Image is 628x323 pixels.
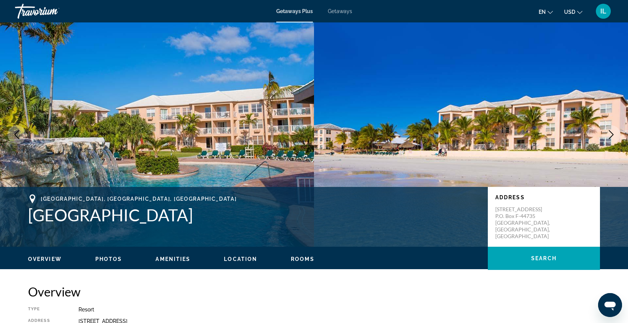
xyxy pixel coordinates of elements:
button: Previous image [7,125,26,144]
button: Overview [28,256,62,262]
p: Address [495,194,592,200]
div: Type [28,307,60,313]
a: Travorium [15,1,90,21]
h1: [GEOGRAPHIC_DATA] [28,205,480,225]
button: Location [224,256,257,262]
span: en [539,9,546,15]
span: USD [564,9,575,15]
button: Photos [95,256,122,262]
span: IL [600,7,606,15]
button: Rooms [291,256,314,262]
button: Change language [539,6,553,17]
h2: Overview [28,284,600,299]
button: Amenities [156,256,190,262]
span: Search [531,255,557,261]
p: [STREET_ADDRESS] P.O. Box F-44735 [GEOGRAPHIC_DATA], [GEOGRAPHIC_DATA], [GEOGRAPHIC_DATA] [495,206,555,240]
button: Next image [602,125,621,144]
button: Search [488,247,600,270]
div: Resort [78,307,600,313]
a: Getaways Plus [276,8,313,14]
span: [GEOGRAPHIC_DATA], [GEOGRAPHIC_DATA], [GEOGRAPHIC_DATA] [41,196,237,202]
iframe: Button to launch messaging window [598,293,622,317]
button: Change currency [564,6,582,17]
button: User Menu [594,3,613,19]
a: Getaways [328,8,352,14]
